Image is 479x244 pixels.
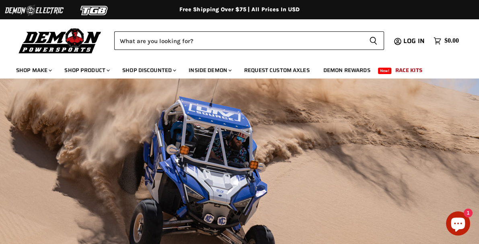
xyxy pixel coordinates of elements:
span: New! [378,68,392,74]
a: Request Custom Axles [238,62,316,79]
a: Demon Rewards [317,62,376,79]
ul: Main menu [10,59,457,79]
a: Shop Discounted [116,62,181,79]
img: Demon Electric Logo 2 [4,3,64,18]
a: $0.00 [430,35,463,47]
a: Shop Product [58,62,115,79]
a: Race Kits [389,62,428,79]
a: Inside Demon [183,62,236,79]
a: Shop Make [10,62,57,79]
span: Log in [403,36,425,46]
img: Demon Powersports [16,26,104,55]
form: Product [114,31,384,50]
a: Log in [400,37,430,45]
inbox-online-store-chat: Shopify online store chat [444,211,473,238]
input: Search [114,31,363,50]
img: TGB Logo 2 [64,3,125,18]
span: $0.00 [444,37,459,45]
button: Search [363,31,384,50]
